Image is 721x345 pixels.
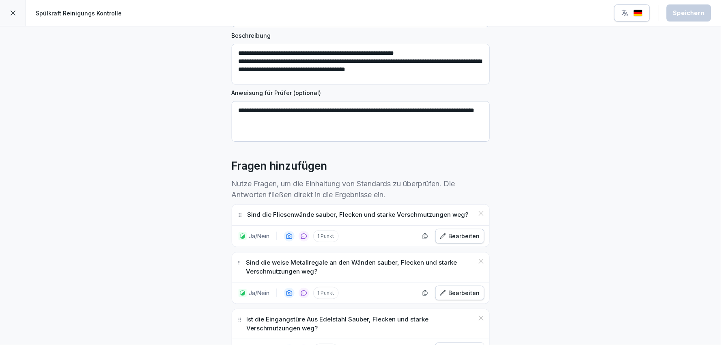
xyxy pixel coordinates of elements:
[435,229,484,244] button: Bearbeiten
[249,232,270,240] p: Ja/Nein
[673,9,705,17] div: Speichern
[435,286,484,300] button: Bearbeiten
[232,31,490,40] label: Beschreibung
[440,232,480,241] div: Bearbeiten
[232,88,490,97] label: Anweisung für Prüfer (optional)
[36,9,122,17] p: Spülkraft Reinigungs Kontrolle
[249,289,270,297] p: Ja/Nein
[633,9,643,17] img: de.svg
[232,158,327,174] h2: Fragen hinzufügen
[313,230,339,242] p: 1 Punkt
[667,4,711,22] button: Speichern
[247,315,474,333] p: Ist die Eingangstüre Aus Edelstahl Sauber, Flecken und starke Verschmutzungen weg?
[313,287,339,299] p: 1 Punkt
[246,258,473,276] p: Sind die weise Metallregale an den Wänden sauber, Flecken und starke Verschmutzungen weg?
[440,289,480,298] div: Bearbeiten
[232,178,490,200] p: Nutze Fragen, um die Einhaltung von Standards zu überprüfen. Die Antworten fließen direkt in die ...
[248,210,469,220] p: Sind die Fliesenwände sauber, Flecken und starke Verschmutzungen weg?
